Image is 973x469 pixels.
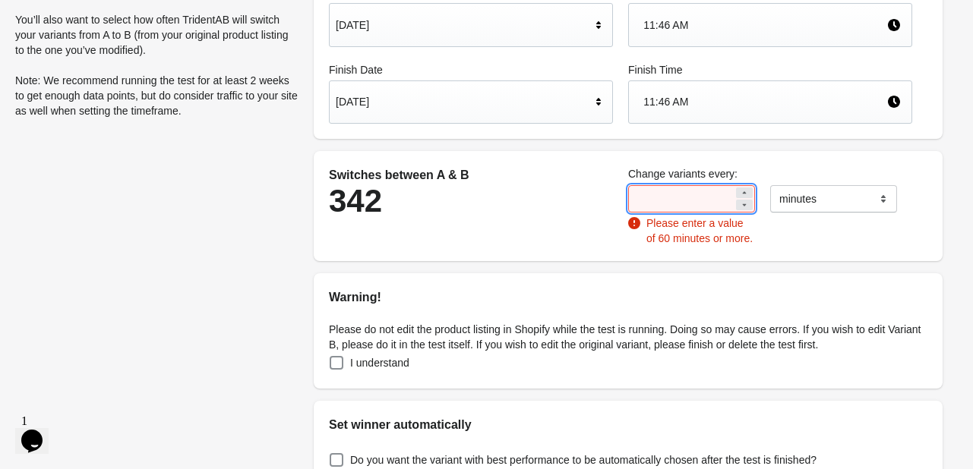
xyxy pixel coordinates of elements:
[336,87,591,116] div: [DATE]
[329,288,927,307] h2: Warning!
[336,11,591,39] div: [DATE]
[643,87,886,116] div: 11:46 AM
[329,322,927,352] p: Please do not edit the product listing in Shopify while the test is running. Doing so may cause e...
[350,452,817,467] span: Do you want the variant with best performance to be automatically chosen after the test is finished?
[350,355,409,370] span: I understand
[329,184,613,218] div: 342
[15,408,64,454] iframe: chat widget
[329,166,613,184] div: Switches between A & B
[628,62,912,77] label: Finish Time
[329,62,613,77] label: Finish Date
[628,166,912,181] label: Change variants every:
[329,416,927,434] h2: Set winner automatically
[643,11,886,39] div: 11:46 AM
[15,12,299,58] p: You’ll also want to select how often TridentAB will switch your variants from A to B (from your o...
[628,216,755,246] div: Please enter a value of 60 minutes or more.
[15,73,299,118] p: Note: We recommend running the test for at least 2 weeks to get enough data points, but do consid...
